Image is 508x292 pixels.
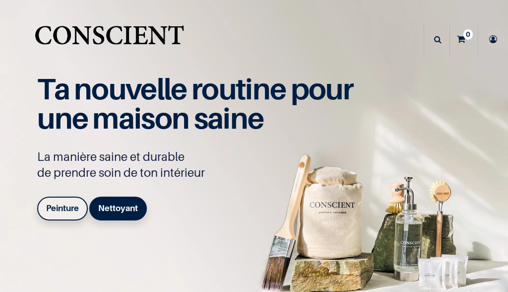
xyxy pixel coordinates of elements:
b: Nettoyant [98,203,138,213]
p: La manière saine et durable de prendre soin de ton intérieur [37,149,360,181]
img: Conscient [33,20,186,59]
sup: 0 [463,29,473,39]
a: Peinture [37,197,88,220]
a: 0 [450,22,478,57]
a: Logo of Conscient [33,20,186,59]
b: Peinture [46,203,79,213]
span: Ta nouvelle routine pour une maison saine [37,71,353,136]
a: Nettoyant [89,197,147,220]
